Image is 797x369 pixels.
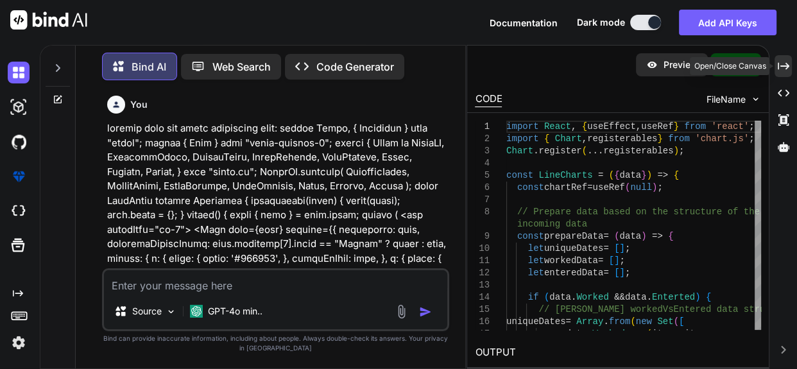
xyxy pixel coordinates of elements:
img: settings [8,332,30,354]
span: Dark mode [577,16,625,29]
span: ] [620,243,625,253]
span: [ [615,243,620,253]
div: 5 [475,169,490,182]
span: ( [631,316,636,327]
span: if [528,292,539,302]
span: } [642,170,647,180]
span: ] [620,268,625,278]
span: , [636,121,641,132]
span: = [604,231,609,241]
span: registerables [588,133,658,144]
span: { [706,292,711,302]
div: 4 [475,157,490,169]
span: data [620,231,642,241]
p: GPT-4o min.. [208,305,262,318]
span: ; [750,121,755,132]
span: let [528,243,544,253]
span: ; [620,255,625,266]
span: , [571,121,576,132]
h6: You [130,98,148,111]
span: . [647,292,652,302]
span: Worked [593,329,625,339]
div: 11 [475,255,490,267]
img: premium [8,166,30,187]
span: => [658,170,669,180]
p: Source [132,305,162,318]
span: => [674,329,685,339]
span: item [685,329,707,339]
span: item [652,329,674,339]
span: // [PERSON_NAME] workedVsEntered data structure [539,304,793,314]
span: data [620,170,642,180]
span: => [652,231,663,241]
span: const [517,231,544,241]
p: Code Generator [316,59,394,74]
div: 8 [475,206,490,218]
img: chevron down [750,94,761,105]
span: ) [652,182,657,193]
span: . [533,146,538,156]
span: Documentation [490,17,558,28]
span: [ [609,255,614,266]
span: ; [625,243,630,253]
img: githubDark [8,131,30,153]
img: cloudideIcon [8,200,30,222]
span: incoming data [517,219,587,229]
span: from [609,316,631,327]
span: { [669,231,674,241]
div: 7 [475,194,490,206]
span: { [582,121,587,132]
span: ( [674,316,679,327]
span: 'react' [712,121,750,132]
span: . [604,316,609,327]
span: from [685,121,707,132]
span: Worked [577,292,609,302]
div: 15 [475,304,490,316]
span: ; [658,182,663,193]
div: 13 [475,279,490,291]
span: ; [625,268,630,278]
span: [ [679,316,684,327]
span: map [631,329,647,339]
span: ( [582,146,587,156]
span: Chart [506,146,533,156]
p: Web Search [212,59,271,74]
p: Preview [663,58,698,71]
span: ] [615,255,620,266]
span: ( [544,292,549,302]
img: attachment [394,304,409,319]
span: { [615,170,620,180]
span: const [517,182,544,193]
span: data [566,329,588,339]
button: Add API Keys [679,10,776,35]
img: Pick Models [166,306,176,317]
span: ) [642,231,647,241]
span: let [528,268,544,278]
span: ( [615,231,620,241]
span: ( [625,182,630,193]
span: from [669,133,690,144]
span: registerables [604,146,674,156]
span: = [566,316,571,327]
div: 9 [475,230,490,243]
div: 6 [475,182,490,194]
span: data [550,292,572,302]
img: darkChat [8,62,30,83]
span: data [625,292,647,302]
img: preview [646,59,658,71]
span: . [588,329,593,339]
span: = [604,243,609,253]
span: ) [696,292,701,302]
span: = [598,255,603,266]
span: ) [674,146,679,156]
div: 1 [475,121,490,133]
div: 16 [475,316,490,328]
span: . [706,329,711,339]
span: useRef [642,121,674,132]
div: 2 [475,133,490,145]
img: icon [419,305,432,318]
span: { [544,133,549,144]
span: } [658,133,663,144]
span: uniqueDates [544,243,603,253]
span: = [604,268,609,278]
